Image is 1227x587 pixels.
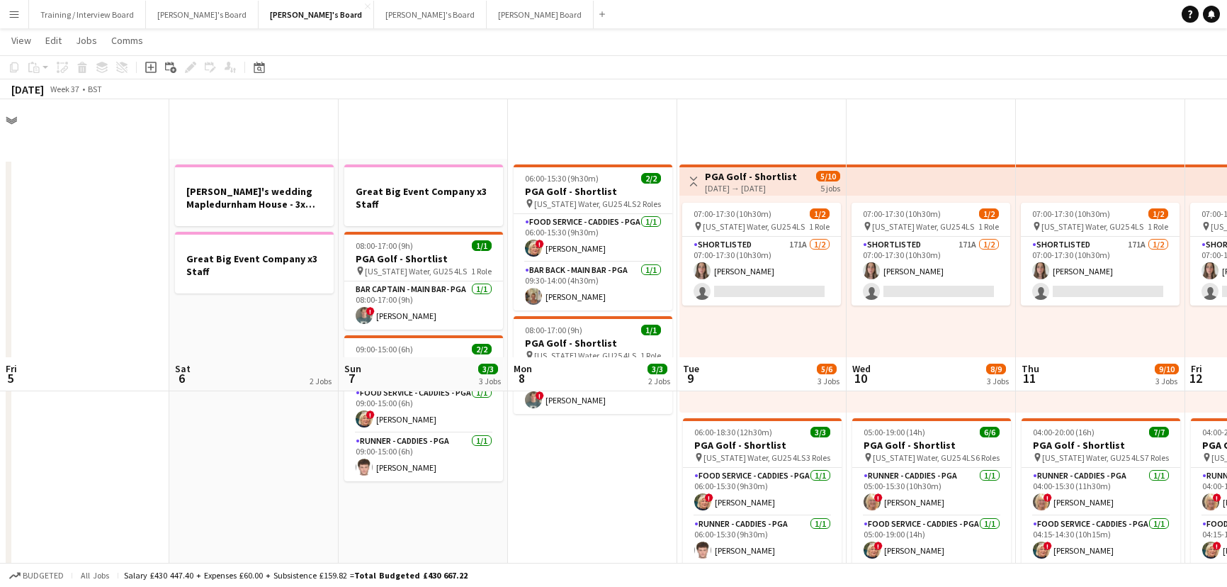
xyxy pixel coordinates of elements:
[479,376,501,386] div: 3 Jobs
[1213,493,1221,502] span: !
[637,199,661,209] span: 2 Roles
[471,266,492,276] span: 1 Role
[1019,370,1039,386] span: 11
[356,240,413,251] span: 08:00-17:00 (9h)
[344,335,503,481] app-job-card: 09:00-15:00 (6h)2/2PGA Golf - Shortlist [US_STATE] Water, GU25 4LS2 RolesFood Service - Caddies -...
[6,31,37,50] a: View
[1148,208,1168,219] span: 1/2
[536,240,544,248] span: !
[40,31,67,50] a: Edit
[1022,362,1039,375] span: Thu
[111,34,143,47] span: Comms
[818,376,839,386] div: 3 Jobs
[514,316,672,414] div: 08:00-17:00 (9h)1/1PGA Golf - Shortlist [US_STATE] Water, GU25 4LS1 RoleBar Captain - Main Bar- P...
[175,164,334,226] app-job-card: [PERSON_NAME]'s wedding Mapledurnham House - 3x staff
[511,370,532,386] span: 8
[1145,452,1169,463] span: 7 Roles
[852,362,871,375] span: Wed
[175,232,334,293] app-job-card: Great Big Event Company x3 Staff
[806,452,830,463] span: 3 Roles
[1148,221,1168,232] span: 1 Role
[852,468,1011,516] app-card-role: Runner - Caddies - PGA1/105:00-15:30 (10h30m)![PERSON_NAME]
[175,185,334,211] h3: [PERSON_NAME]'s wedding Mapledurnham House - 3x staff
[472,240,492,251] span: 1/1
[683,362,699,375] span: Tue
[852,203,1010,306] app-job-card: 07:00-17:30 (10h30m)1/2 [US_STATE] Water, GU25 4LS1 RoleShortlisted171A1/207:00-17:30 (10h30m)[PE...
[1022,516,1180,564] app-card-role: Food Service - Caddies - PGA1/104:15-14:30 (10h15m)![PERSON_NAME]
[703,221,805,232] span: [US_STATE] Water, GU25 4LS
[175,362,191,375] span: Sat
[7,568,66,583] button: Budgeted
[648,376,670,386] div: 2 Jobs
[1041,221,1143,232] span: [US_STATE] Water, GU25 4LS
[864,427,925,437] span: 05:00-19:00 (14h)
[1189,370,1202,386] span: 12
[705,493,713,502] span: !
[4,370,17,386] span: 5
[980,427,1000,437] span: 6/6
[852,516,1011,564] app-card-role: Food Service - Caddies - PGA1/105:00-19:00 (14h)![PERSON_NAME]
[1033,427,1095,437] span: 04:00-20:00 (16h)
[534,350,636,361] span: [US_STATE] Water, GU25 4LS
[1032,208,1110,219] span: 07:00-17:30 (10h30m)
[683,439,842,452] h3: PGA Golf - Shortlist
[354,570,468,581] span: Total Budgeted £430 667.22
[816,171,840,181] span: 5/10
[683,516,842,564] app-card-role: Runner - Caddies - PGA1/106:00-15:30 (9h30m)[PERSON_NAME]
[986,364,1006,374] span: 8/9
[641,325,661,335] span: 1/1
[124,570,468,581] div: Salary £430 447.40 + Expenses £60.00 + Subsistence £159.82 =
[344,362,361,375] span: Sun
[88,84,102,94] div: BST
[536,391,544,400] span: !
[978,221,999,232] span: 1 Role
[478,364,498,374] span: 3/3
[1155,376,1178,386] div: 3 Jobs
[146,1,259,28] button: [PERSON_NAME]'s Board
[705,170,797,183] h3: PGA Golf - Shortlist
[1044,542,1052,550] span: !
[70,31,103,50] a: Jobs
[175,252,334,278] h3: Great Big Event Company x3 Staff
[1022,468,1180,516] app-card-role: Runner - Caddies - PGA1/104:00-15:30 (11h30m)![PERSON_NAME]
[310,376,332,386] div: 2 Jobs
[514,214,672,262] app-card-role: Food Service - Caddies - PGA1/106:00-15:30 (9h30m)![PERSON_NAME]
[344,252,503,265] h3: PGA Golf - Shortlist
[259,1,374,28] button: [PERSON_NAME]'s Board
[366,410,375,419] span: !
[850,370,871,386] span: 10
[682,237,841,306] app-card-role: Shortlisted171A1/207:00-17:30 (10h30m)[PERSON_NAME]
[987,376,1009,386] div: 3 Jobs
[683,468,842,516] app-card-role: Food Service - Caddies - PGA1/106:00-15:30 (9h30m)![PERSON_NAME]
[682,203,841,306] app-job-card: 07:00-17:30 (10h30m)1/2 [US_STATE] Water, GU25 4LS1 RoleShortlisted171A1/207:00-17:30 (10h30m)[PE...
[106,31,149,50] a: Comms
[703,452,805,463] span: [US_STATE] Water, GU25 4LS
[1021,203,1180,306] div: 07:00-17:30 (10h30m)1/2 [US_STATE] Water, GU25 4LS1 RoleShortlisted171A1/207:00-17:30 (10h30m)[PE...
[863,208,941,219] span: 07:00-17:30 (10h30m)
[872,221,974,232] span: [US_STATE] Water, GU25 4LS
[344,164,503,226] app-job-card: Great Big Event Company x3 Staff
[23,571,64,581] span: Budgeted
[78,570,112,581] span: All jobs
[810,427,830,437] span: 3/3
[45,34,62,47] span: Edit
[514,337,672,350] h3: PGA Golf - Shortlist
[525,173,599,184] span: 06:00-15:30 (9h30m)
[344,385,503,433] app-card-role: Food Service - Caddies - PGA1/109:00-15:00 (6h)![PERSON_NAME]
[514,164,672,311] div: 06:00-15:30 (9h30m)2/2PGA Golf - Shortlist [US_STATE] Water, GU25 4LS2 RolesFood Service - Caddie...
[534,199,636,209] span: [US_STATE] Water, GU25 4LS
[47,84,82,94] span: Week 37
[344,232,503,330] app-job-card: 08:00-17:00 (9h)1/1PGA Golf - Shortlist [US_STATE] Water, GU25 4LS1 RoleBar Captain - Main Bar- P...
[1022,439,1180,452] h3: PGA Golf - Shortlist
[1044,493,1052,502] span: !
[344,281,503,330] app-card-role: Bar Captain - Main Bar- PGA1/108:00-17:00 (9h)![PERSON_NAME]
[640,350,661,361] span: 1 Role
[852,237,1010,306] app-card-role: Shortlisted171A1/207:00-17:30 (10h30m)[PERSON_NAME]
[1042,452,1144,463] span: [US_STATE] Water, GU25 4LS
[514,185,672,198] h3: PGA Golf - Shortlist
[809,221,830,232] span: 1 Role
